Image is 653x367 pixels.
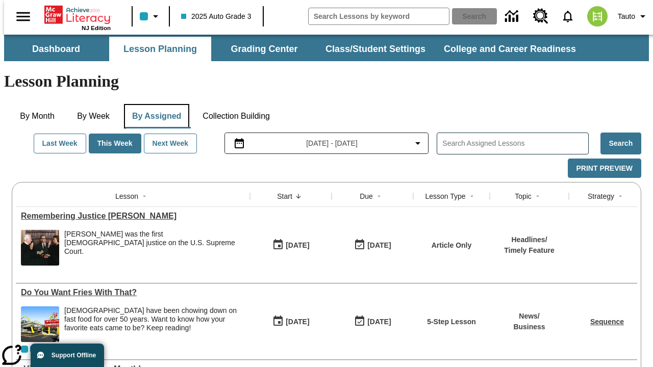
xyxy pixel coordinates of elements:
p: Timely Feature [504,245,555,256]
div: Topic [515,191,532,201]
button: 09/03/25: First time the lesson was available [269,235,313,255]
div: [DATE] [286,316,309,328]
button: Open side menu [8,2,38,32]
button: Sort [138,190,150,202]
div: [DATE] [367,239,391,252]
div: Home [44,4,111,31]
button: Sort [614,190,626,202]
span: [DATE] - [DATE] [306,138,358,149]
a: Notifications [555,3,581,30]
a: Do You Want Fries With That?, Lessons [21,288,245,297]
p: 5-Step Lesson [427,317,476,327]
button: Print Preview [568,159,641,178]
button: Profile/Settings [614,7,653,25]
button: Sort [292,190,305,202]
a: Resource Center, Will open in new tab [527,3,555,30]
span: 2025 Auto Grade 3 [181,11,252,22]
button: By Month [12,104,63,128]
div: SubNavbar [4,37,585,61]
p: Headlines / [504,234,555,245]
img: avatar image [587,6,608,27]
div: Americans have been chowing down on fast food for over 50 years. Want to know how your favorite e... [64,306,245,342]
div: Strategy [588,191,614,201]
button: Collection Building [194,104,278,128]
button: Grading Center [213,37,315,61]
img: One of the first McDonald's stores, with the iconic red sign and golden arches. [21,306,59,342]
div: OL 2025 Auto Grade 4 [30,346,37,353]
button: Next Week [144,134,197,153]
p: Article Only [432,240,472,251]
button: 09/03/25: Last day the lesson can be accessed [350,235,394,255]
div: [PERSON_NAME] was the first [DEMOGRAPHIC_DATA] justice on the U.S. Supreme Court. [64,230,245,255]
div: Lesson [115,191,138,201]
div: Lesson Type [425,191,465,201]
svg: Collapse Date Range Filter [412,137,424,149]
div: Start [277,191,292,201]
input: Search Assigned Lessons [442,136,588,151]
div: Due [360,191,373,201]
button: Lesson Planning [109,37,211,61]
div: Remembering Justice O'Connor [21,212,245,221]
button: Class color is light blue. Change class color [136,7,166,25]
button: Select a new avatar [581,3,614,30]
button: 09/02/25: First time the lesson was available [269,312,313,331]
button: Sort [373,190,385,202]
button: By Assigned [124,104,189,128]
span: Support Offline [52,352,96,359]
button: Sort [466,190,478,202]
h1: Lesson Planning [4,72,649,91]
a: Home [44,5,111,25]
button: Search [600,133,641,154]
input: search field [309,8,449,24]
button: This Week [89,134,141,153]
img: Chief Justice Warren Burger, wearing a black robe, holds up his right hand and faces Sandra Day O... [21,230,59,266]
div: Do You Want Fries With That? [21,288,245,297]
p: Business [513,322,545,332]
button: Sort [532,190,544,202]
button: 09/02/25: Last day the lesson can be accessed [350,312,394,331]
p: News / [513,311,545,322]
div: [DEMOGRAPHIC_DATA] have been chowing down on fast food for over 50 years. Want to know how your f... [64,306,245,332]
a: Remembering Justice O'Connor, Lessons [21,212,245,221]
div: Sandra Day O'Connor was the first female justice on the U.S. Supreme Court. [64,230,245,266]
button: By Week [68,104,119,128]
button: College and Career Readiness [436,37,584,61]
a: Sequence [590,318,624,326]
div: SubNavbar [4,35,649,61]
div: [DATE] [286,239,309,252]
button: Dashboard [5,37,107,61]
button: Class/Student Settings [317,37,434,61]
a: Data Center [499,3,527,31]
button: Select the date range menu item [229,137,424,149]
div: [DATE] [367,316,391,328]
span: Tauto [618,11,635,22]
button: Support Offline [31,344,104,367]
button: Last Week [34,134,86,153]
span: NJ Edition [82,25,111,31]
